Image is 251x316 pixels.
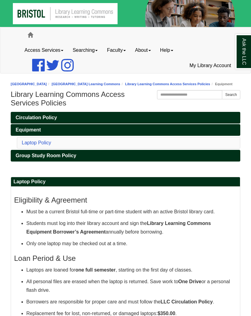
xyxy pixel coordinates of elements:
p: All personal files are erased when the laptop is returned. Save work to or a personal flash drive. [26,277,237,295]
strong: $350.00 [158,311,175,316]
div: Guide Pages [11,112,240,162]
span: Group Study Room Policy [16,153,76,158]
a: [GEOGRAPHIC_DATA] Learning Commons [52,82,120,86]
h1: Library Learning Commons Access Services Policies [11,90,240,107]
span: Equipment [16,127,41,132]
li: Equipment [210,81,232,87]
strong: LLC Circulation Policy [160,299,213,304]
h3: Loan Period & Use [14,254,237,263]
p: Must be a current Bristol full-time or part-time student with an active Bristol library card. [26,207,237,216]
p: Borrowers are responsible for proper care and must follow the . [26,298,237,306]
h3: Eligibility & Agreement [14,196,237,204]
a: Circulation Policy [11,112,240,124]
span: Circulation Policy [16,115,57,120]
a: Laptop Policy [22,140,51,145]
a: [GEOGRAPHIC_DATA] [11,82,47,86]
a: Equipment [11,124,240,136]
a: Group Study Room Policy [11,150,240,162]
strong: one full semester [75,267,116,272]
a: Faculty [102,43,130,58]
button: Search [222,90,240,99]
p: Laptops are loaned for , starting on the first day of classes. [26,266,237,274]
strong: One Drive [178,279,201,284]
p: Students must log into their library account and sign the annually before borrowing. [26,219,237,236]
a: My Library Account [185,58,236,73]
nav: breadcrumb [11,81,240,87]
p: Only one laptop may be checked out at a time. [26,239,237,248]
a: About [130,43,155,58]
a: Searching [68,43,102,58]
a: Library Learning Commons Access Services Policies [125,82,210,86]
strong: Library Learning Commons Equipment Borrower’s Agreement [26,221,211,234]
h2: Laptop Policy [11,177,240,187]
a: Help [155,43,178,58]
a: Access Services [20,43,68,58]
